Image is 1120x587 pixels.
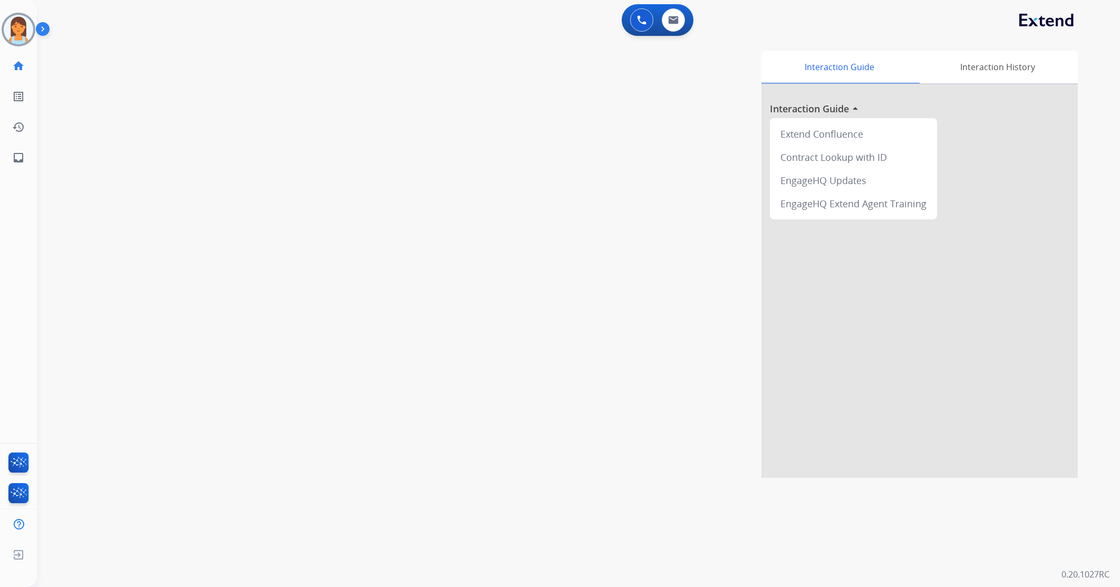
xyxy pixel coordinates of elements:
[4,15,33,44] img: avatar
[774,146,933,169] div: Contract Lookup with ID
[774,122,933,146] div: Extend Confluence
[774,169,933,192] div: EngageHQ Updates
[774,192,933,215] div: EngageHQ Extend Agent Training
[1061,568,1109,581] p: 0.20.1027RC
[12,151,25,164] mat-icon: inbox
[12,60,25,72] mat-icon: home
[917,51,1078,83] div: Interaction History
[12,90,25,103] mat-icon: list_alt
[761,51,917,83] div: Interaction Guide
[12,121,25,133] mat-icon: history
